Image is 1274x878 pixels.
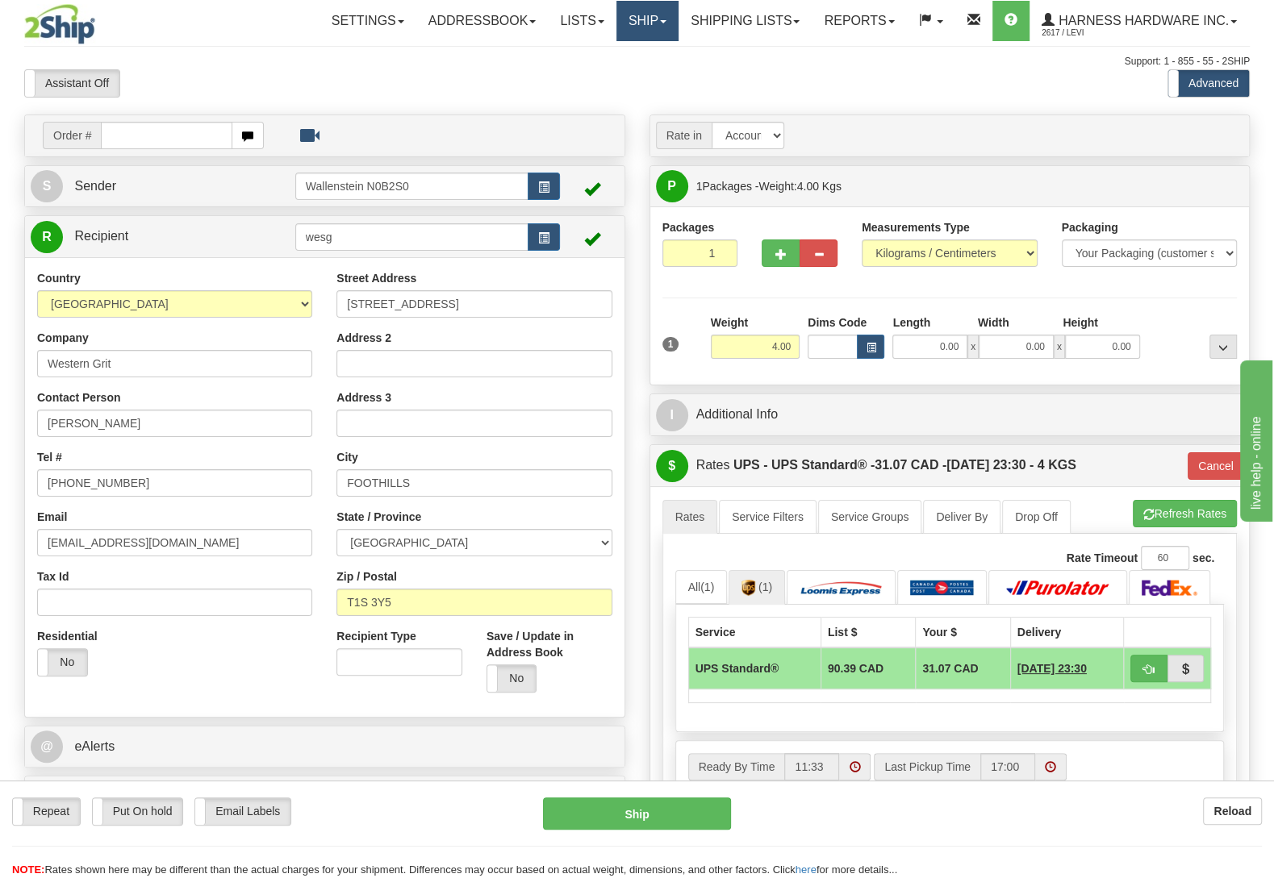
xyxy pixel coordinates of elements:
span: S [31,170,63,202]
span: 1 [662,337,679,352]
img: logo2617.jpg [24,4,95,44]
label: Put On hold [93,798,183,825]
button: Cancel [1188,452,1244,480]
label: Length [892,314,930,331]
label: Ready By Time [688,753,785,780]
label: Residential [37,628,98,644]
span: Rate in [656,122,712,149]
label: Street Address [336,270,416,286]
label: Email Labels [195,798,290,825]
label: Contact Person [37,389,120,406]
span: eAlerts [74,739,115,753]
span: x [1054,335,1065,359]
a: Shipping lists [679,1,812,41]
a: Rates [662,500,718,534]
th: Your $ [916,618,1010,648]
div: ... [1209,335,1237,359]
label: Recipient Type [336,628,416,644]
a: Service Filters [719,500,817,534]
label: Country [37,270,81,286]
a: P 1Packages -Weight:4.00 Kgs [656,170,1244,203]
label: Company [37,330,89,346]
span: 2617 / Levi [1042,25,1163,41]
span: (1) [758,580,772,593]
span: 1 [696,180,703,193]
label: Dims Code [808,314,867,331]
td: UPS Standard® [688,647,821,689]
th: List $ [821,618,915,648]
div: Support: 1 - 855 - 55 - 2SHIP [24,55,1250,69]
a: IAdditional Info [656,398,1244,431]
label: Packages [662,219,715,235]
label: Height [1063,314,1098,331]
label: sec. [1193,550,1214,566]
span: 4 Days [1017,660,1087,676]
label: Tel # [37,449,62,465]
a: Harness Hardware Inc. 2617 / Levi [1030,1,1249,41]
label: No [38,649,87,676]
a: $Rates UPS - UPS Standard® -31.07 CAD -[DATE] 23:30 - 4 KGS [656,449,1185,482]
input: Enter a location [336,290,612,318]
span: NOTE: [12,863,44,876]
button: Refresh Rates [1133,500,1237,527]
label: Width [978,314,1009,331]
span: Packages - [696,170,842,202]
button: Ship [543,797,731,830]
span: (1) [700,580,714,593]
span: R [31,221,63,253]
a: @ eAlerts [31,730,619,764]
img: Purolator [1001,580,1114,596]
a: S Sender [31,170,295,203]
a: here [796,863,817,876]
input: Recipient Id [295,223,528,251]
label: Repeat [13,798,80,825]
img: Canada Post [910,580,974,596]
span: $ [656,450,688,482]
span: Sender [74,179,116,193]
div: live help - online [12,10,149,29]
span: I [656,399,688,431]
a: Service Groups [818,500,921,534]
button: Reload [1203,797,1262,825]
label: Packaging [1062,219,1118,235]
label: UPS - UPS Standard® - [DATE] 23:30 - 4 KGS [733,449,1076,481]
img: UPS [741,580,755,596]
span: Kgs [822,180,842,193]
label: Last Pickup Time [874,753,980,780]
img: Loomis Express [800,580,883,596]
a: All [675,570,728,604]
label: Zip / Postal [336,568,397,585]
label: Tax Id [37,568,69,585]
span: @ [31,730,63,763]
label: Advanced [1168,70,1249,97]
a: Reports [812,1,906,41]
a: Addressbook [416,1,549,41]
a: Deliver By [923,500,1000,534]
label: Address 2 [336,330,391,346]
td: 90.39 CAD [821,647,915,689]
span: Harness Hardware Inc. [1055,14,1229,27]
span: Weight: [758,180,841,193]
label: Measurements Type [862,219,970,235]
a: Ship [616,1,679,41]
span: P [656,170,688,202]
label: Rate Timeout [1067,550,1138,566]
span: x [967,335,979,359]
label: Assistant Off [25,70,119,97]
th: Delivery [1010,618,1123,648]
b: Reload [1213,805,1251,818]
a: Lists [548,1,616,41]
img: FedEx Express® [1142,580,1198,596]
span: 4.00 [797,180,819,193]
span: 31.07 CAD - [875,458,946,472]
label: Address 3 [336,389,391,406]
iframe: chat widget [1237,356,1272,521]
td: 31.07 CAD [916,647,1010,689]
a: Settings [320,1,416,41]
label: City [336,449,357,465]
label: Save / Update in Address Book [487,628,612,660]
label: Weight [711,314,748,331]
span: Order # [43,122,101,149]
input: Sender Id [295,173,528,200]
label: State / Province [336,509,421,525]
